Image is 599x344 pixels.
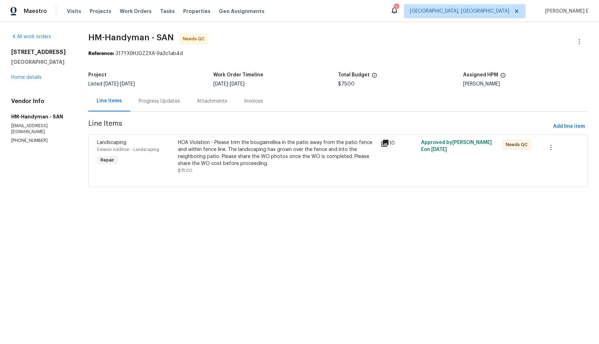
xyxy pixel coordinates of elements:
[542,8,588,15] span: [PERSON_NAME] E
[553,122,585,131] span: Add line item
[120,8,152,15] span: Work Orders
[88,33,174,42] span: HM-Handyman - SAN
[394,4,399,11] div: 1
[88,51,114,56] b: Reference:
[372,73,377,82] span: The total cost of line items that have been proposed by Opendoor. This sum includes line items th...
[178,139,376,167] div: HOA Violation - Please trim the bougainvillea in the patio away from the patio fence and within f...
[160,9,175,14] span: Tasks
[11,113,71,120] h5: HM-Handyman - SAN
[88,120,550,133] span: Line Items
[338,82,354,87] span: $75.00
[338,73,370,77] h5: Total Budget
[104,82,118,87] span: [DATE]
[90,8,111,15] span: Projects
[500,73,506,82] span: The hpm assigned to this work order.
[219,8,264,15] span: Geo Assignments
[24,8,47,15] span: Maestro
[213,82,228,87] span: [DATE]
[381,139,417,147] div: 10
[11,59,71,66] h5: [GEOGRAPHIC_DATA]
[104,82,135,87] span: -
[506,141,530,148] span: Needs QC
[421,140,492,152] span: Approved by [PERSON_NAME] E on
[11,34,51,39] a: All work orders
[11,75,42,80] a: Home details
[88,82,135,87] span: Listed
[463,82,588,87] div: [PERSON_NAME]
[244,98,263,105] div: Invoices
[11,138,71,144] p: [PHONE_NUMBER]
[213,73,263,77] h5: Work Order Timeline
[98,157,117,164] span: Repair
[139,98,180,105] div: Progress Updates
[550,120,588,133] button: Add line item
[88,73,106,77] h5: Project
[230,82,245,87] span: [DATE]
[183,35,207,42] span: Needs QC
[431,147,447,152] span: [DATE]
[11,123,71,135] p: [EMAIL_ADDRESS][DOMAIN_NAME]
[178,168,192,173] span: $75.00
[197,98,227,105] div: Attachments
[97,147,159,152] span: Exterior Addition - Landscaping
[11,98,71,105] h4: Vendor Info
[183,8,211,15] span: Properties
[410,8,509,15] span: [GEOGRAPHIC_DATA], [GEOGRAPHIC_DATA]
[463,73,498,77] h5: Assigned HPM
[213,82,245,87] span: -
[11,49,71,56] h2: [STREET_ADDRESS]
[88,50,588,57] div: 317YX9HJGZ2XA-9a3c1ab4d
[97,97,122,104] div: Line Items
[67,8,81,15] span: Visits
[97,140,126,145] span: Landscaping
[120,82,135,87] span: [DATE]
